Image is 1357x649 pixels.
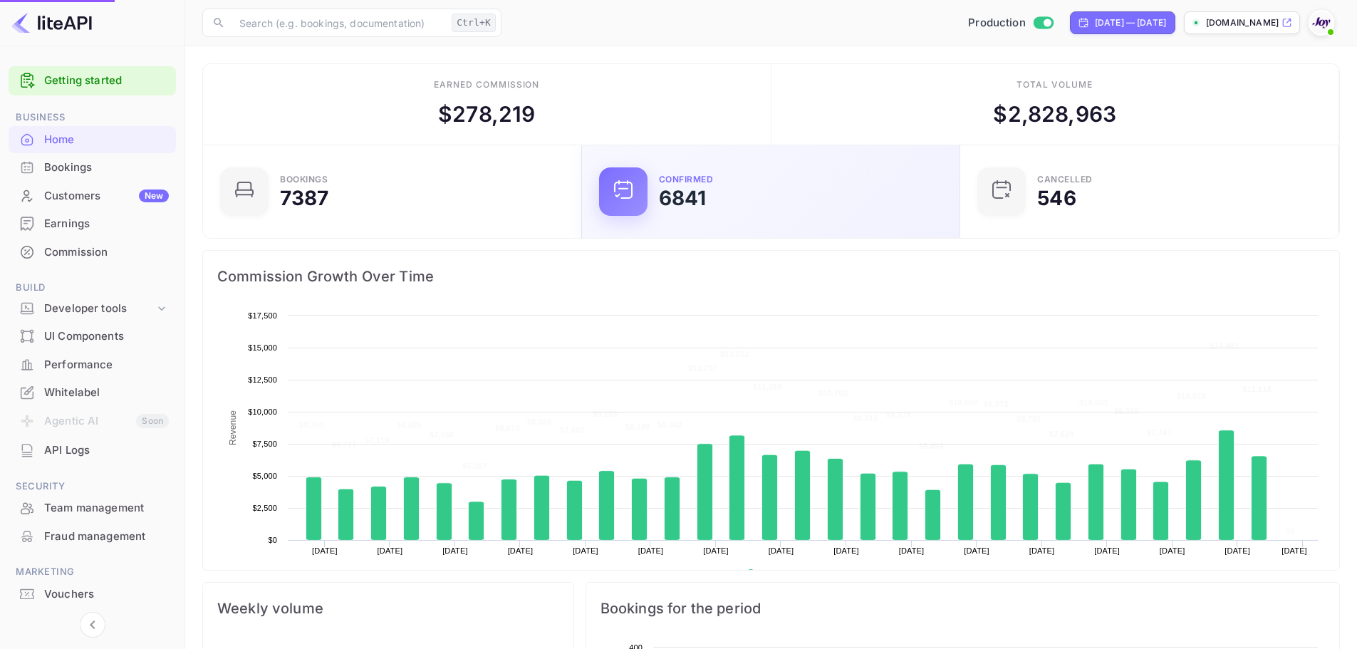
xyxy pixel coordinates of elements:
text: $8,815 [853,414,878,422]
span: Commission Growth Over Time [217,265,1325,288]
span: Bookings for the period [600,597,1325,620]
text: [DATE] [638,546,664,555]
text: Revenue [760,569,796,579]
text: $12,737 [688,364,717,373]
text: $10,081 [1079,398,1108,407]
a: Vouchers [9,581,176,607]
div: Whitelabel [44,385,169,401]
text: $5,087 [462,462,487,470]
img: With Joy [1310,11,1333,34]
div: Developer tools [44,301,155,317]
text: $7,560 [430,430,454,439]
div: Earnings [44,216,169,232]
text: $2,500 [252,504,277,512]
span: Build [9,280,176,296]
a: CustomersNew [9,182,176,209]
text: $7,500 [252,440,277,448]
text: $6,771 [332,440,357,449]
div: Commission [9,239,176,266]
div: Total volume [1017,78,1093,91]
div: Fraud management [9,523,176,551]
div: Bookings [9,154,176,182]
text: $9,389 [1114,407,1139,415]
text: [DATE] [1281,546,1307,555]
div: Vouchers [9,581,176,608]
div: Confirmed [659,175,714,184]
div: CustomersNew [9,182,176,210]
div: Team management [9,494,176,522]
a: Performance [9,351,176,378]
span: Weekly volume [217,597,559,620]
div: $ 2,828,963 [993,98,1116,130]
div: API Logs [9,437,176,464]
div: Whitelabel [9,379,176,407]
text: $8,558 [527,417,552,426]
div: $ 278,219 [438,98,535,130]
div: Click to change the date range period [1070,11,1175,34]
text: $10,000 [248,407,277,416]
div: UI Components [44,328,169,345]
a: Whitelabel [9,379,176,405]
text: $9,079 [886,411,911,420]
text: $17,500 [248,311,277,320]
text: $5,000 [252,472,277,480]
text: $8,074 [495,424,520,432]
div: Performance [44,357,169,373]
span: Security [9,479,176,494]
div: Ctrl+K [452,14,496,32]
div: API Logs [44,442,169,459]
text: $11,118 [1242,385,1272,393]
div: 7387 [280,188,329,208]
div: New [139,189,169,202]
a: Fraud management [9,523,176,549]
div: Performance [9,351,176,379]
div: UI Components [9,323,176,351]
text: $8,791 [1017,415,1041,423]
text: [DATE] [573,546,598,555]
text: $7,624 [1049,430,1074,438]
text: $9,183 [593,410,618,418]
span: Production [968,15,1026,31]
div: Customers [44,188,169,204]
div: Home [44,132,169,148]
text: $0 [268,536,277,544]
text: $10,572 [1177,392,1206,400]
a: Home [9,126,176,152]
div: [DATE] — [DATE] [1095,16,1166,29]
div: Fraud management [44,529,169,545]
div: 6841 [659,188,707,208]
text: $7,743 [1147,428,1172,437]
text: [DATE] [312,546,338,555]
div: CANCELLED [1037,175,1093,184]
text: $6,654 [919,442,944,450]
text: $7,887 [560,426,585,435]
div: Bookings [280,175,328,184]
text: [DATE] [833,546,859,555]
text: [DATE] [899,546,925,555]
a: Commission [9,239,176,265]
div: Home [9,126,176,154]
div: Developer tools [9,296,176,321]
text: [DATE] [1029,546,1055,555]
text: [DATE] [508,546,534,555]
text: $13,812 [720,350,749,358]
text: $8,342 [657,420,682,429]
div: Earned commission [434,78,539,91]
text: $8,326 [397,420,422,429]
img: LiteAPI logo [11,11,92,34]
text: $8,350 [299,420,324,429]
text: $15,000 [248,343,277,352]
text: [DATE] [442,546,468,555]
span: Marketing [9,564,176,580]
button: Collapse navigation [80,612,105,638]
text: $8,180 [625,422,650,431]
text: $10,050 [949,398,978,407]
text: [DATE] [1225,546,1250,555]
div: Vouchers [44,586,169,603]
text: Revenue [228,410,238,445]
text: $7,119 [365,436,390,445]
text: $10,763 [818,389,848,398]
a: Team management [9,494,176,521]
text: $11,259 [753,383,782,391]
text: [DATE] [1094,546,1120,555]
